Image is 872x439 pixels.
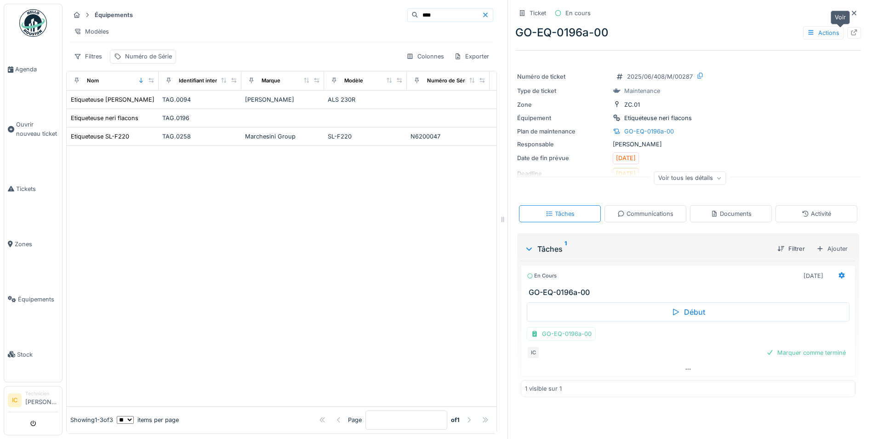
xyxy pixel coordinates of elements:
div: Voir tous les détails [654,171,726,185]
div: Activité [802,209,831,218]
div: Actions [803,26,844,40]
div: Marchesini Group [245,132,320,141]
div: Filtres [70,50,106,63]
span: Zones [15,240,58,248]
div: Numéro de Série [125,52,172,61]
h3: GO-EQ-0196a-00 [529,288,851,297]
div: Filtrer [774,243,809,255]
div: Etiqueteuse neri flacons [71,114,138,122]
a: Zones [4,216,62,271]
div: Exporter [450,50,493,63]
div: Numéro de Série [427,77,469,85]
div: [DATE] [616,154,636,162]
div: Communications [617,209,673,218]
div: Plan de maintenance [517,127,609,136]
div: Équipement [517,114,609,122]
div: Marquer comme terminé [763,347,849,359]
div: ALS 230R [328,95,403,104]
div: TAG.0258 [162,132,238,141]
div: Tâches [524,243,770,254]
div: Identifiant interne [179,77,223,85]
div: 1 visible sur 1 [525,384,562,393]
div: Documents [711,209,752,218]
div: Ajouter [812,242,852,255]
div: Etiqueteuse neri flacons [624,114,692,122]
div: Etiqueteuse [PERSON_NAME] [71,95,154,104]
div: Modèles [70,25,113,38]
div: Modèle [344,77,363,85]
div: Date de fin prévue [517,154,609,162]
strong: Équipements [91,11,137,19]
div: TAG.0094 [162,95,238,104]
span: Équipements [18,295,58,304]
div: [DATE] [804,271,823,280]
img: Badge_color-CXgf-gQk.svg [19,9,47,37]
div: Voir [831,11,850,24]
div: En cours [565,9,591,17]
div: N6200047 [410,132,486,141]
div: Tâches [546,209,575,218]
div: 2025/06/408/M/00287 [627,72,693,81]
span: Tickets [16,185,58,193]
li: [PERSON_NAME] [25,390,58,410]
div: En cours [527,272,557,280]
a: IC Technicien[PERSON_NAME] [8,390,58,412]
li: IC [8,393,22,407]
div: SL-F220 [328,132,403,141]
span: Ouvrir nouveau ticket [16,120,58,138]
div: TAG.0196 [162,114,238,122]
div: Type de ticket [517,87,609,95]
div: Début [527,302,849,322]
a: Stock [4,327,62,382]
span: Agenda [15,65,58,74]
strong: of 1 [451,416,460,424]
div: Responsable [517,140,609,149]
div: Maintenance [624,87,660,95]
div: Equipement [496,132,529,141]
div: Nom [87,77,99,85]
div: Marque [262,77,280,85]
div: Zone [517,100,609,109]
div: [PERSON_NAME] [245,95,320,104]
a: Équipements [4,271,62,327]
span: Stock [17,350,58,359]
div: Numéro de ticket [517,72,609,81]
a: Ouvrir nouveau ticket [4,97,62,161]
div: IC [527,346,540,359]
a: Agenda [4,42,62,97]
div: Colonnes [402,50,448,63]
div: Technicien [25,390,58,397]
div: GO-EQ-0196a-00 [527,327,596,341]
a: Tickets [4,161,62,216]
div: Ticket [530,9,546,17]
div: [PERSON_NAME] [517,140,859,149]
div: Equipement [496,114,529,122]
sup: 1 [564,243,567,254]
div: Page [348,416,362,424]
div: Showing 1 - 3 of 3 [70,416,113,424]
div: Etiqueteuse SL-F220 [71,132,129,141]
div: GO-EQ-0196a-00 [624,127,674,136]
div: GO-EQ-0196a-00 [515,24,861,41]
div: Equipement [496,95,529,104]
div: ZC.01 [624,100,640,109]
div: items per page [117,416,179,424]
